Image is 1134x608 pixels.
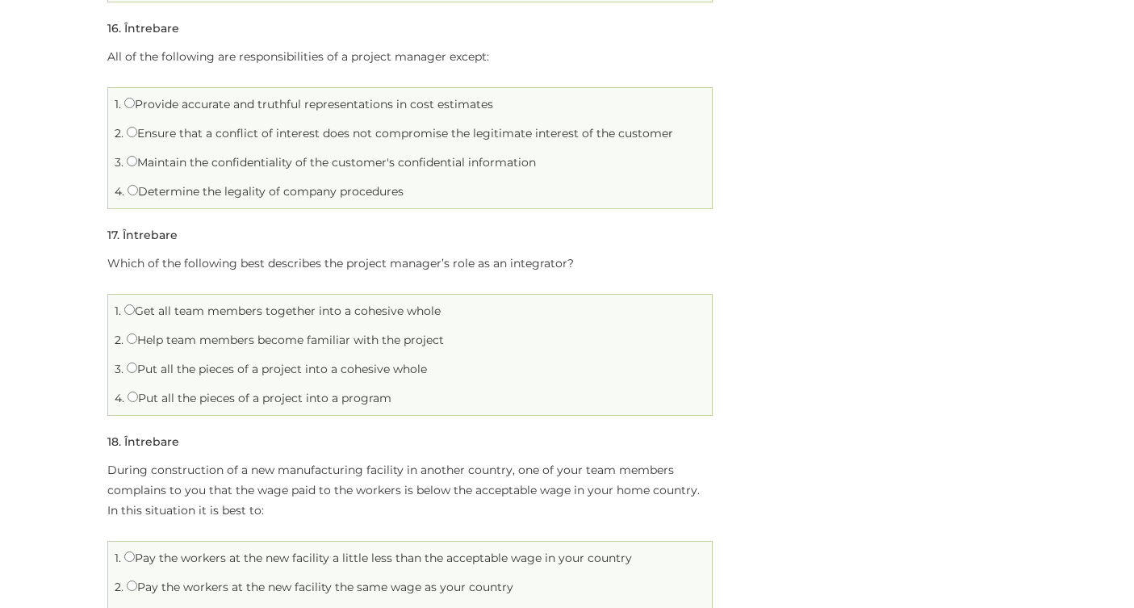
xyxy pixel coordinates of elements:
label: Help team members become familiar with the project [127,333,444,347]
label: Determine the legality of company procedures [128,184,404,199]
label: Get all team members together into a cohesive whole [124,304,441,318]
input: Help team members become familiar with the project [127,333,137,344]
label: Pay the workers at the new facility the same wage as your country [127,580,513,594]
span: 1. [115,551,121,565]
span: 1. [115,304,121,318]
p: Which of the following best describes the project manager’s role as an integrator? [107,254,713,274]
span: 16 [107,21,119,36]
span: 1. [115,97,121,111]
label: Put all the pieces of a project into a program [128,391,391,405]
h5: . Întrebare [107,436,179,448]
label: Pay the workers at the new facility a little less than the acceptable wage in your country [124,551,632,565]
input: Put all the pieces of a project into a program [128,392,138,402]
span: 18 [107,434,119,449]
label: Put all the pieces of a project into a cohesive whole [127,362,427,376]
span: 2. [115,580,123,594]
span: 2. [115,126,123,140]
span: 4. [115,391,124,405]
input: Maintain the confidentiality of the customer's confidential information [127,156,137,166]
label: Ensure that a conflict of interest does not compromise the legitimate interest of the customer [127,126,673,140]
input: Ensure that a conflict of interest does not compromise the legitimate interest of the customer [127,127,137,137]
span: 2. [115,333,123,347]
span: 3. [115,155,123,170]
span: 17 [107,228,117,242]
p: During construction of a new manufacturing facility in another country, one of your team members ... [107,460,713,521]
label: Maintain the confidentiality of the customer's confidential information [127,155,536,170]
h5: . Întrebare [107,23,179,35]
input: Provide accurate and truthful representations in cost estimates [124,98,135,108]
input: Pay the workers at the new facility the same wage as your country [127,581,137,591]
input: Get all team members together into a cohesive whole [124,304,135,315]
p: All of the following are responsibilities of a project manager except: [107,47,713,67]
label: Provide accurate and truthful representations in cost estimates [124,97,493,111]
h5: . Întrebare [107,229,178,241]
span: 3. [115,362,123,376]
input: Pay the workers at the new facility a little less than the acceptable wage in your country [124,551,135,562]
input: Put all the pieces of a project into a cohesive whole [127,363,137,373]
input: Determine the legality of company procedures [128,185,138,195]
span: 4. [115,184,124,199]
